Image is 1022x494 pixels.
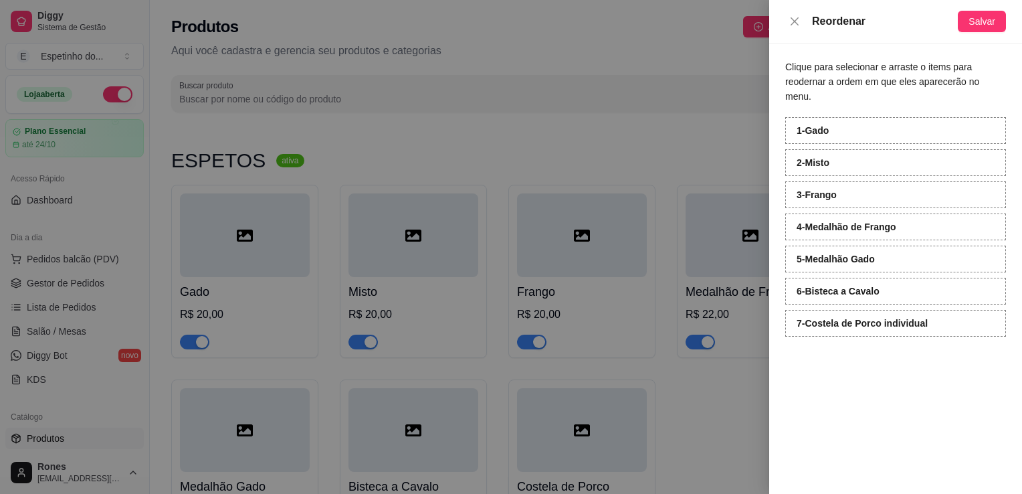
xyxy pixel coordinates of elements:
strong: 6 - Bisteca a Cavalo [797,286,880,297]
strong: 5 - Medalhão Gado [797,254,875,264]
div: Reordenar [812,13,958,29]
strong: 4 - Medalhão de Frango [797,222,896,232]
span: Clique para selecionar e arraste o items para reodernar a ordem em que eles aparecerão no menu. [785,62,979,102]
button: Close [785,15,804,28]
strong: 1 - Gado [797,125,829,136]
button: Salvar [958,11,1006,32]
strong: 3 - Frango [797,189,837,200]
span: Salvar [968,14,995,29]
strong: 7 - Costela de Porco individual [797,318,928,329]
strong: 2 - Misto [797,157,829,168]
span: close [789,16,800,27]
